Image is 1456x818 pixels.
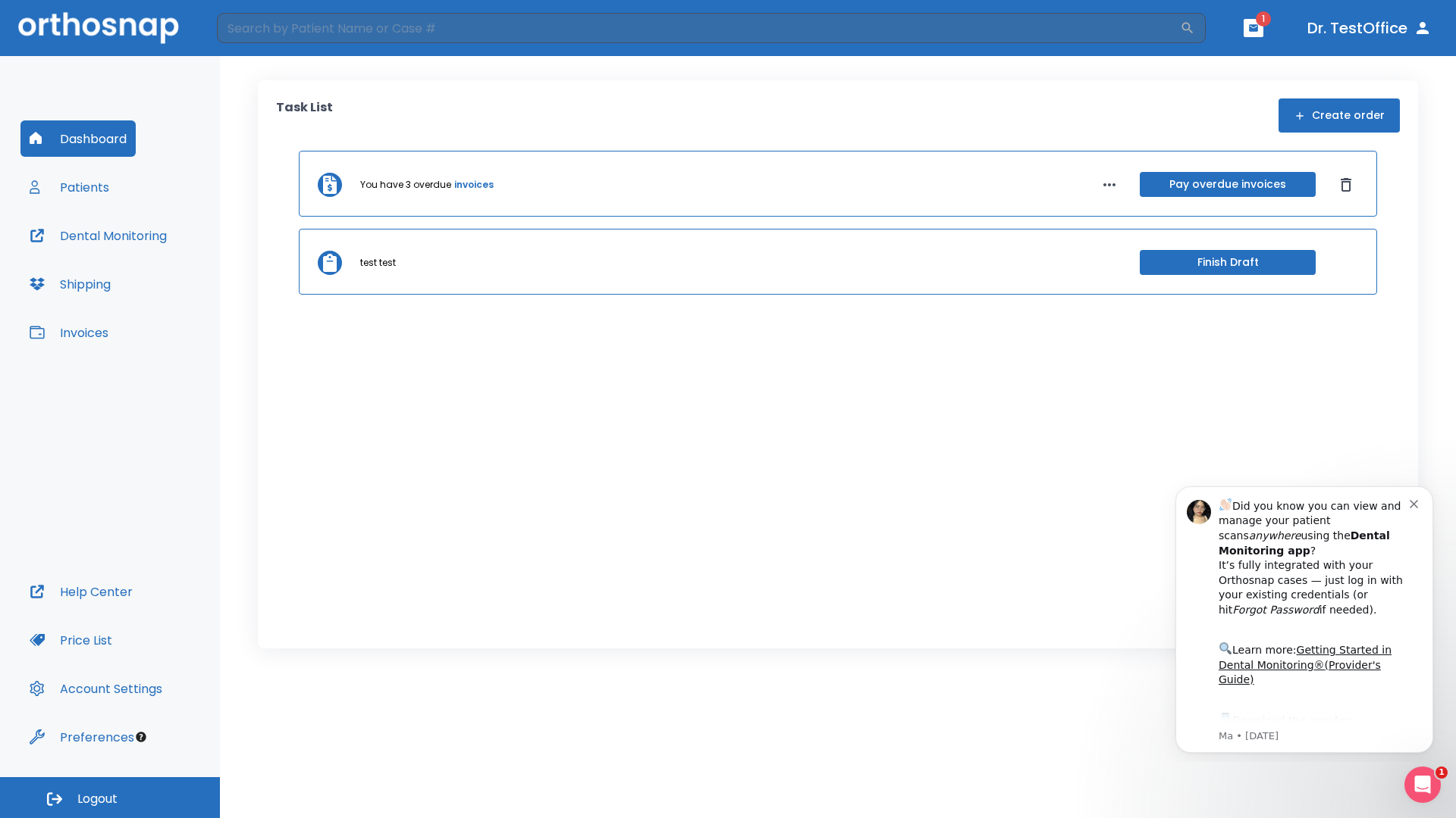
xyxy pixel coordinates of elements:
[20,719,143,755] button: Preferences
[360,256,396,270] p: test test
[1436,766,1448,779] span: 1
[20,169,118,205] button: Patients
[257,23,269,36] button: Dismiss notification
[20,314,118,351] button: Invoices
[66,242,201,269] a: App Store
[18,12,179,43] img: Orthosnap
[20,573,142,610] button: Help Center
[1334,173,1358,197] button: Dismiss
[454,178,494,192] a: invoices
[217,13,1180,43] input: Search by Patient Name or Case #
[1153,473,1456,762] iframe: Intercom notifications message
[1256,11,1271,27] span: 1
[20,266,120,302] button: Shipping
[66,257,257,270] p: Message from Ma, sent 7w ago
[20,120,136,157] button: Dashboard
[66,238,257,315] div: Download the app: | ​ Let us know if you need help getting started!
[1404,766,1441,803] iframe: Intercom live chat
[77,791,118,807] span: Logout
[134,730,148,744] div: Tooltip anchor
[20,670,171,707] button: Account Settings
[1279,98,1400,133] button: Create order
[20,622,121,658] button: Price List
[20,217,176,254] button: Dental Monitoring
[1140,172,1316,197] button: Pay overdue invoices
[360,178,451,192] p: You have 3 overdue
[1140,250,1316,275] button: Finish Draft
[276,98,333,133] p: Task List
[1301,14,1438,42] button: Dr. TestOffice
